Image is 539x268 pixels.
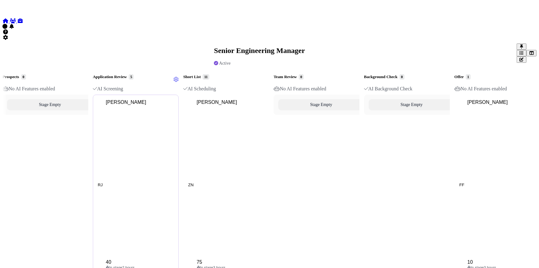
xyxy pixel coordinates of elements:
span: [PERSON_NAME] [106,100,146,105]
span: 0 [299,74,304,80]
span: [PERSON_NAME] [197,100,237,105]
h5: Background Check [364,74,412,79]
span: FF [459,183,464,187]
h5: Short List [183,74,216,79]
span: AI Background Check [364,86,412,91]
span: AI Scheduling [183,86,216,91]
h5: Application Review [93,74,133,79]
span: [PERSON_NAME] [467,100,508,105]
h5: Offer [454,74,507,79]
h5: Prospects [2,74,55,79]
span: 5 [129,74,134,80]
span: Stage Empty [39,102,61,107]
span: 0 [400,74,404,80]
span: No AI Features enabled [274,86,326,91]
div: Active [214,61,230,66]
span: 75 [197,254,350,265]
img: Megan Score [106,105,259,258]
img: Megan Score [197,105,350,258]
span: ZN [188,183,194,187]
span: Stage Empty [310,102,332,107]
span: 0 [21,74,26,80]
span: Stage Empty [400,102,423,107]
span: No AI Features enabled [2,86,55,91]
span: No AI Features enabled [454,86,507,91]
h2: Senior Engineering Manager [214,47,305,55]
h5: Team Review [274,74,326,79]
span: 11 [203,74,209,80]
span: RJ [98,183,103,187]
span: 40 [106,254,259,265]
span: 1 [466,74,471,80]
span: AI Screening [93,86,123,91]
